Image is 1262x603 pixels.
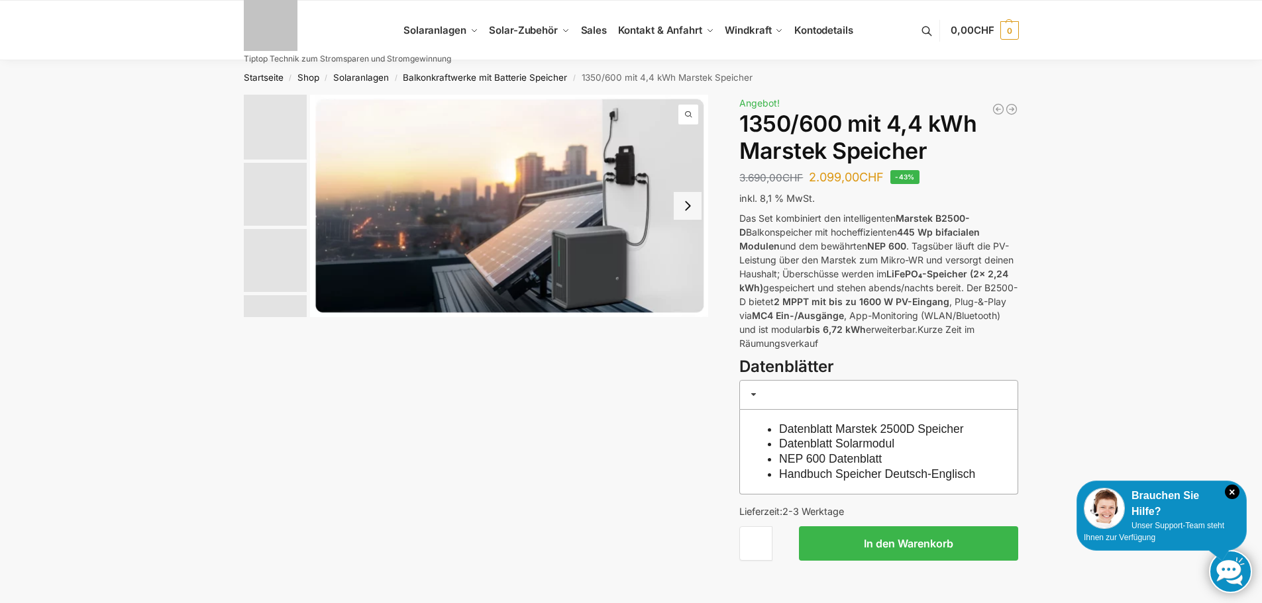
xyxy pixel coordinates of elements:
[974,24,994,36] span: CHF
[319,73,333,83] span: /
[739,111,1018,165] h1: 1350/600 mit 4,4 kWh Marstek Speicher
[310,95,709,317] a: Balkonkraftwerk mit Marstek Speicher5 1
[859,170,884,184] span: CHF
[867,240,906,252] strong: NEP 600
[284,73,297,83] span: /
[719,1,789,60] a: Windkraft
[739,211,1018,350] p: Das Set kombiniert den intelligenten Balkonspeicher mit hocheffizienten und dem bewährten . Tagsü...
[739,526,772,561] input: Produktmenge
[403,24,466,36] span: Solaranlagen
[310,95,709,317] img: Balkonkraftwerk mit Marstek Speicher
[581,24,607,36] span: Sales
[244,295,307,358] img: ChatGPT Image 29. März 2025, 12_41_06
[612,1,719,60] a: Kontakt & Anfahrt
[567,73,581,83] span: /
[739,171,803,184] bdi: 3.690,00
[244,163,307,226] img: Marstek Balkonkraftwerk
[739,97,780,109] span: Angebot!
[799,526,1018,561] button: In den Warenkorb
[1084,488,1125,529] img: Customer service
[779,452,882,465] a: NEP 600 Datenblatt
[244,229,307,292] img: Anschlusskabel-3meter_schweizer-stecker
[752,310,844,321] strong: MC4 Ein-/Ausgänge
[297,72,319,83] a: Shop
[403,72,567,83] a: Balkonkraftwerke mit Batterie Speicher
[489,24,558,36] span: Solar-Zubehör
[484,1,575,60] a: Solar-Zubehör
[674,192,702,220] button: Next slide
[244,55,451,63] p: Tiptop Technik zum Stromsparen und Stromgewinnung
[389,73,403,83] span: /
[782,506,844,517] span: 2-3 Werktage
[618,24,702,36] span: Kontakt & Anfahrt
[739,506,844,517] span: Lieferzeit:
[992,103,1005,116] a: Steckerkraftwerk mit 8 KW Speicher und 8 Solarmodulen mit 3600 Watt
[806,324,866,335] strong: bis 6,72 kWh
[575,1,612,60] a: Sales
[951,11,1018,50] a: 0,00CHF 0
[779,437,894,450] a: Datenblatt Solarmodul
[951,24,994,36] span: 0,00
[890,170,920,184] span: -43%
[809,170,884,184] bdi: 2.099,00
[779,467,975,481] a: Handbuch Speicher Deutsch-Englisch
[1084,521,1224,542] span: Unser Support-Team steht Ihnen zur Verfügung
[774,296,949,307] strong: 2 MPPT mit bis zu 1600 W PV-Eingang
[244,72,284,83] a: Startseite
[244,95,307,160] img: Balkonkraftwerk mit Marstek Speicher
[789,1,859,60] a: Kontodetails
[220,60,1042,95] nav: Breadcrumb
[1084,488,1239,520] div: Brauchen Sie Hilfe?
[739,355,1018,379] h3: Datenblätter
[1000,21,1019,40] span: 0
[333,72,389,83] a: Solaranlagen
[779,422,964,436] a: Datenblatt Marstek 2500D Speicher
[1225,485,1239,499] i: Schließen
[794,24,853,36] span: Kontodetails
[1005,103,1018,116] a: Flexible Solarpanels (2×240 Watt & Solar Laderegler
[782,171,803,184] span: CHF
[725,24,771,36] span: Windkraft
[739,193,815,204] span: inkl. 8,1 % MwSt.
